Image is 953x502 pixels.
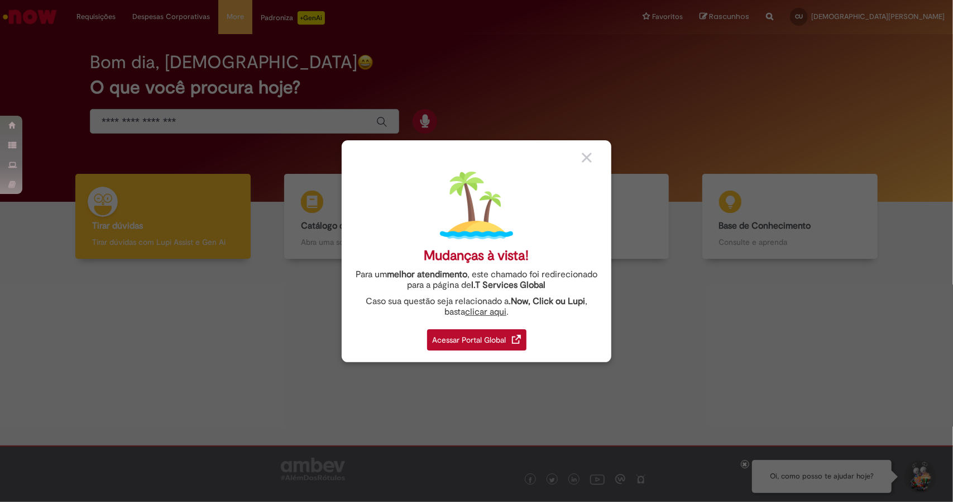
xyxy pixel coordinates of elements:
div: Acessar Portal Global [427,329,526,351]
img: island.png [440,169,513,242]
img: redirect_link.png [512,335,521,344]
strong: .Now, Click ou Lupi [509,296,585,307]
a: clicar aqui [465,300,506,318]
div: Para um , este chamado foi redirecionado para a página de [350,269,603,291]
strong: melhor atendimento [387,269,467,280]
div: Caso sua questão seja relacionado a , basta . [350,296,603,318]
img: close_button_grey.png [582,153,592,163]
a: I.T Services Global [472,273,546,291]
div: Mudanças à vista! [424,248,529,264]
a: Acessar Portal Global [427,323,526,351]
